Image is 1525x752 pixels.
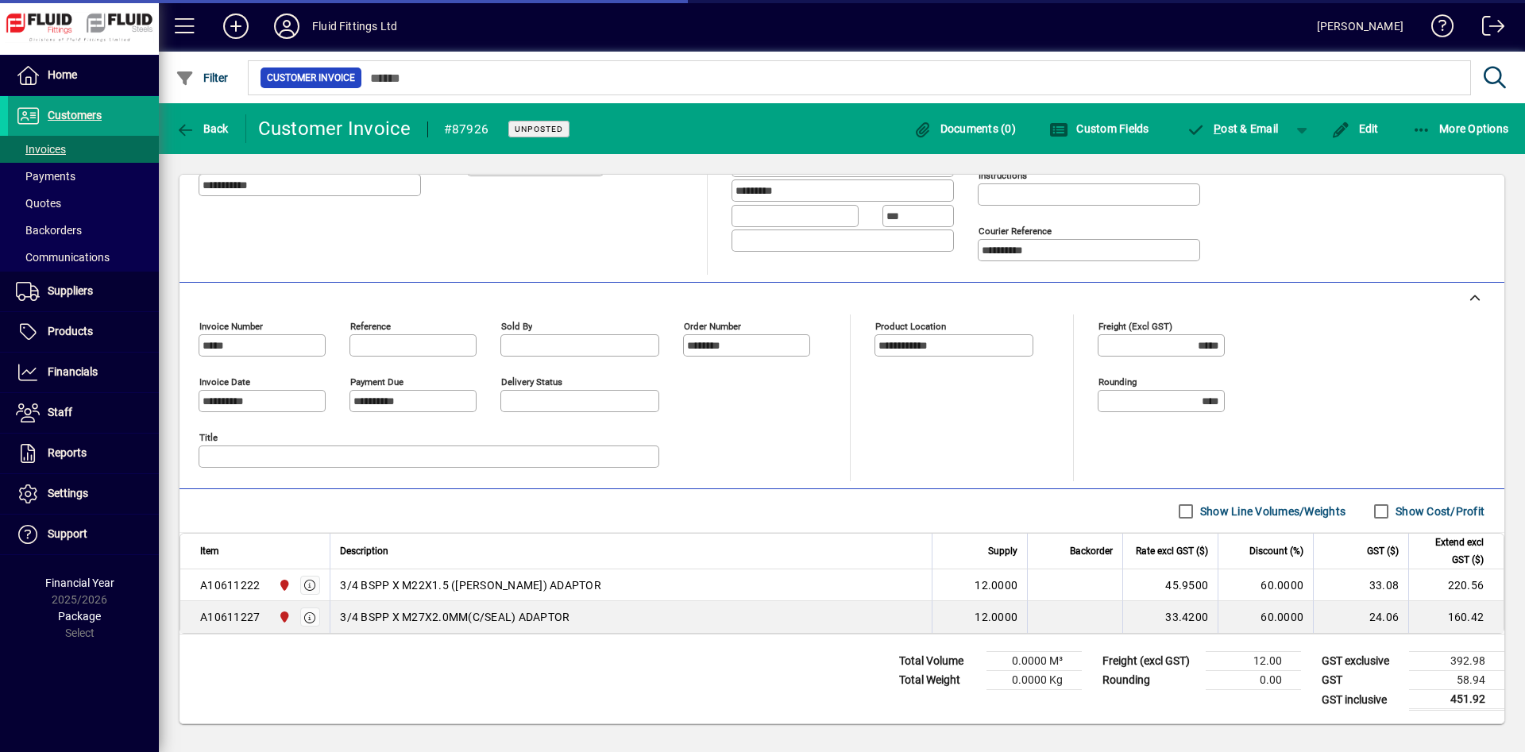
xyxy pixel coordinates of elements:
div: A10611222 [200,577,260,593]
span: Customers [48,109,102,121]
button: Filter [172,64,233,92]
td: Total Volume [891,652,986,671]
span: Back [176,122,229,135]
span: More Options [1412,122,1509,135]
span: Filter [176,71,229,84]
span: 12.0000 [975,609,1017,625]
a: Communications [8,244,159,271]
span: CHRISTCHURCH [274,608,292,626]
a: Quotes [8,190,159,217]
mat-label: Freight (excl GST) [1098,321,1172,332]
a: Knowledge Base [1419,3,1454,55]
mat-label: Invoice number [199,321,263,332]
span: Settings [48,487,88,499]
mat-label: Title [199,432,218,443]
label: Show Line Volumes/Weights [1197,503,1345,519]
div: A10611227 [200,609,260,625]
span: Package [58,610,101,623]
mat-label: Product location [875,321,946,332]
td: 392.98 [1409,652,1504,671]
td: 0.0000 Kg [986,671,1082,690]
td: 220.56 [1408,569,1504,601]
button: Documents (0) [909,114,1020,143]
td: Total Weight [891,671,986,690]
a: Logout [1470,3,1505,55]
span: Invoices [16,143,66,156]
mat-label: Payment due [350,376,403,388]
button: Edit [1327,114,1383,143]
span: Products [48,325,93,337]
span: Support [48,527,87,540]
span: GST ($) [1367,542,1399,560]
a: Reports [8,434,159,473]
span: Backorder [1070,542,1113,560]
a: Invoices [8,136,159,163]
button: Back [172,114,233,143]
td: 60.0000 [1218,569,1313,601]
td: 60.0000 [1218,601,1313,633]
td: 33.08 [1313,569,1408,601]
span: Customer Invoice [267,70,355,86]
a: Support [8,515,159,554]
span: Payments [16,170,75,183]
span: Staff [48,406,72,418]
span: CHRISTCHURCH [274,577,292,594]
app-page-header-button: Back [159,114,246,143]
button: Custom Fields [1045,114,1153,143]
div: 33.4200 [1133,609,1208,625]
span: Supply [988,542,1017,560]
span: Edit [1331,122,1379,135]
div: Customer Invoice [258,116,411,141]
mat-label: Sold by [501,321,532,332]
span: Custom Fields [1049,122,1149,135]
a: Products [8,312,159,352]
span: Description [340,542,388,560]
button: Post & Email [1179,114,1287,143]
span: Backorders [16,224,82,237]
a: Home [8,56,159,95]
span: Discount (%) [1249,542,1303,560]
div: #87926 [444,117,489,142]
div: 45.9500 [1133,577,1208,593]
span: Reports [48,446,87,459]
span: 3/4 BSPP X M27X2.0MM(C/SEAL) ADAPTOR [340,609,569,625]
td: GST inclusive [1314,690,1409,710]
div: Fluid Fittings Ltd [312,13,397,39]
td: 24.06 [1313,601,1408,633]
td: 0.0000 M³ [986,652,1082,671]
a: Financials [8,353,159,392]
a: Payments [8,163,159,190]
label: Show Cost/Profit [1392,503,1484,519]
button: Add [210,12,261,40]
span: Communications [16,251,110,264]
a: Backorders [8,217,159,244]
span: Financial Year [45,577,114,589]
span: P [1214,122,1221,135]
td: 160.42 [1408,601,1504,633]
span: ost & Email [1187,122,1279,135]
span: 12.0000 [975,577,1017,593]
span: Rate excl GST ($) [1136,542,1208,560]
span: Extend excl GST ($) [1419,534,1484,569]
td: GST [1314,671,1409,690]
a: Settings [8,474,159,514]
span: Item [200,542,219,560]
span: Home [48,68,77,81]
td: 12.00 [1206,652,1301,671]
span: Quotes [16,197,61,210]
span: Financials [48,365,98,378]
td: Freight (excl GST) [1095,652,1206,671]
span: Documents (0) [913,122,1016,135]
button: More Options [1408,114,1513,143]
mat-label: Instructions [979,170,1027,181]
mat-label: Reference [350,321,391,332]
button: Profile [261,12,312,40]
td: Rounding [1095,671,1206,690]
td: 58.94 [1409,671,1504,690]
mat-label: Courier Reference [979,226,1052,237]
mat-label: Invoice date [199,376,250,388]
span: Unposted [515,124,563,134]
a: Suppliers [8,272,159,311]
td: 0.00 [1206,671,1301,690]
a: Staff [8,393,159,433]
